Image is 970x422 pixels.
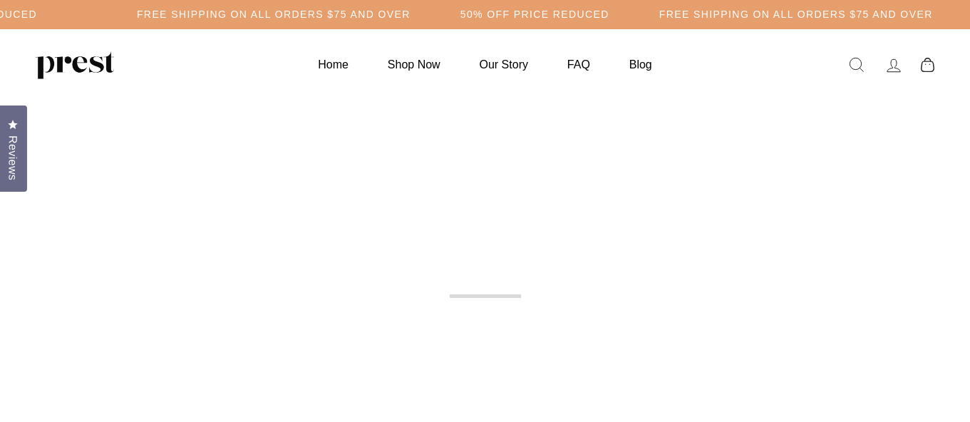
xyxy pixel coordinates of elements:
[370,51,458,78] a: Shop Now
[4,135,22,180] span: Reviews
[300,51,669,78] ul: Primary
[550,51,608,78] a: FAQ
[137,9,411,21] h5: Free Shipping on all orders $75 and over
[460,9,609,21] h5: 50% OFF PRICE REDUCED
[36,51,114,79] img: PREST ORGANICS
[612,51,670,78] a: Blog
[300,51,366,78] a: Home
[659,9,933,21] h5: Free Shipping on all orders $75 and over
[462,51,546,78] a: Our Story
